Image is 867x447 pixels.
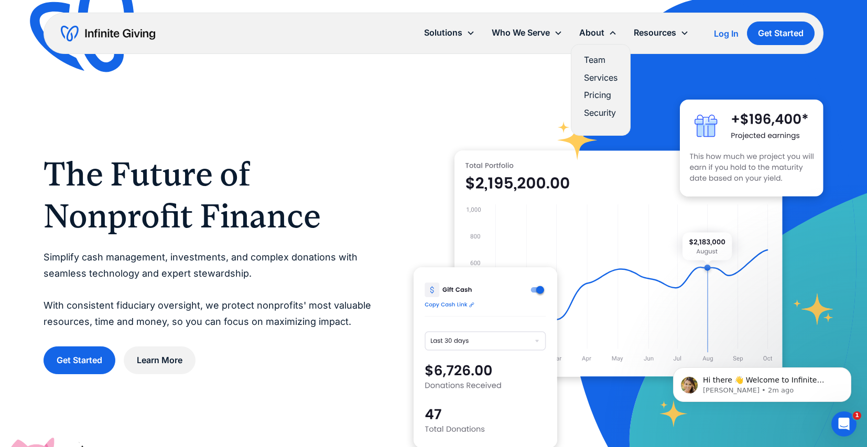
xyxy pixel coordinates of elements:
div: Solutions [416,21,483,44]
a: Services [584,71,617,85]
div: Who We Serve [483,21,571,44]
a: Team [584,53,617,67]
a: home [61,25,155,42]
a: Get Started [44,346,115,374]
div: Who We Serve [492,26,550,40]
img: fundraising star [793,293,834,325]
h1: The Future of Nonprofit Finance [44,153,372,237]
iframe: Intercom notifications message [657,345,867,419]
div: Solutions [424,26,462,40]
a: Learn More [124,346,196,374]
img: nonprofit donation platform [454,150,783,377]
span: 1 [853,411,861,420]
a: Security [584,106,617,120]
div: Log In [714,29,739,38]
iframe: Intercom live chat [831,411,857,437]
p: Simplify cash management, investments, and complex donations with seamless technology and expert ... [44,249,372,330]
div: Resources [634,26,676,40]
div: About [571,21,625,44]
a: Pricing [584,88,617,102]
a: Log In [714,27,739,40]
nav: About [571,44,631,136]
div: About [579,26,604,40]
a: Get Started [747,21,815,45]
div: Resources [625,21,697,44]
